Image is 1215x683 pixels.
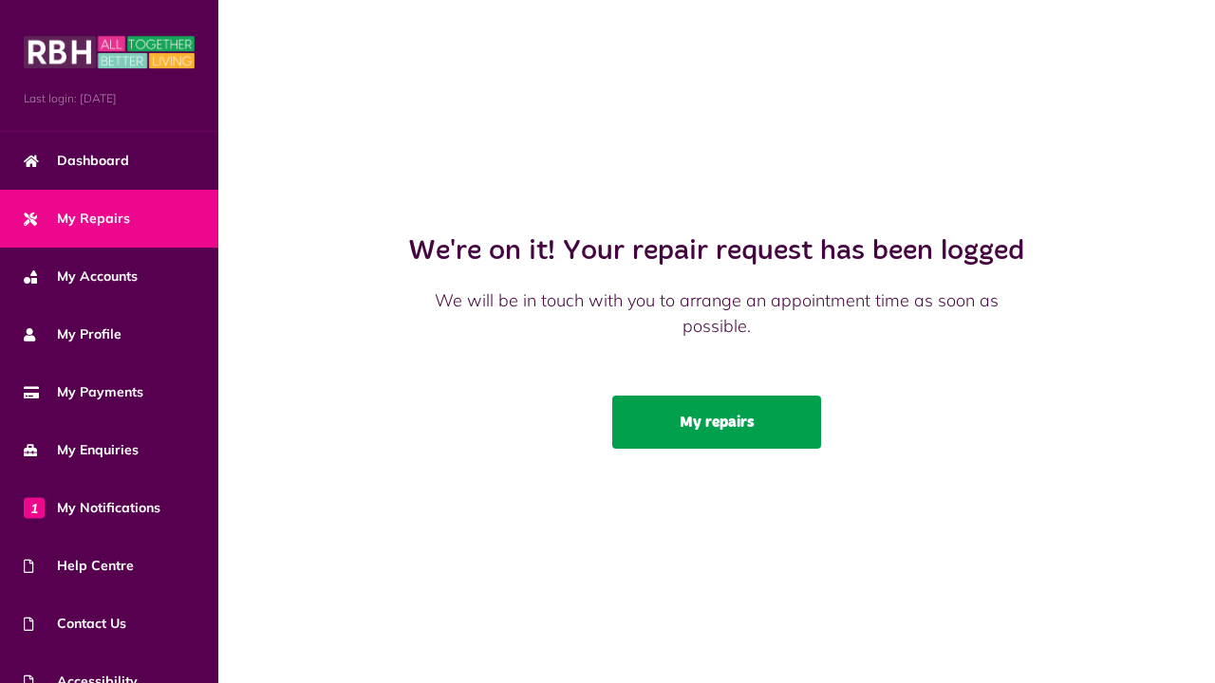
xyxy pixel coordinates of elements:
[612,396,821,449] a: My repairs
[406,287,1026,339] p: We will be in touch with you to arrange an appointment time as soon as possible.
[24,498,160,518] span: My Notifications
[24,556,134,576] span: Help Centre
[24,440,139,460] span: My Enquiries
[24,267,138,286] span: My Accounts
[24,151,129,171] span: Dashboard
[24,497,45,518] span: 1
[406,234,1026,268] h2: We're on it! Your repair request has been logged
[24,382,143,402] span: My Payments
[24,614,126,634] span: Contact Us
[24,209,130,229] span: My Repairs
[24,324,121,344] span: My Profile
[24,33,195,71] img: MyRBH
[24,90,195,107] span: Last login: [DATE]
